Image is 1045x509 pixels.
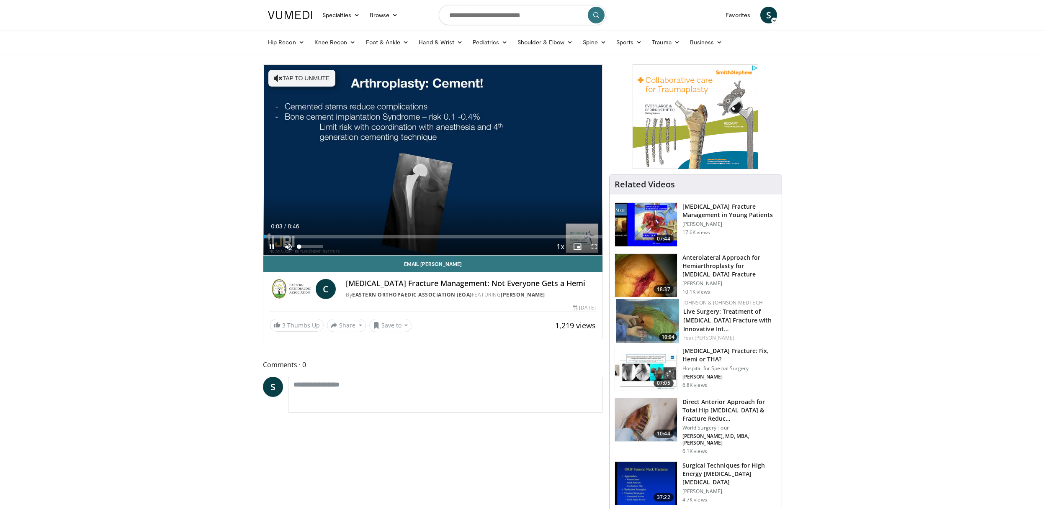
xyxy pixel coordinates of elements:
[633,64,758,169] iframe: Advertisement
[270,279,312,299] img: Eastern Orthopaedic Association (EOA)
[616,299,679,343] a: 10:04
[615,254,677,297] img: 78c34c25-97ae-4c02-9d2f-9b8ccc85d359.150x105_q85_crop-smart_upscale.jpg
[647,34,685,51] a: Trauma
[555,320,596,330] span: 1,219 views
[615,203,677,246] img: 245457_0002_1.png.150x105_q85_crop-smart_upscale.jpg
[615,398,677,442] img: 1b49c4dc-6725-42ca-b2d9-db8c5331b74b.150x105_q85_crop-smart_upscale.jpg
[685,34,728,51] a: Business
[682,253,777,279] h3: Anterolateral Approach for Hemiarthroplasty for [MEDICAL_DATA] Fracture
[361,34,414,51] a: Foot & Ankle
[263,65,602,256] video-js: Video Player
[284,223,286,230] span: /
[682,365,777,372] p: Hospital for Special Surgery
[760,7,777,23] a: S
[682,433,777,446] p: [PERSON_NAME], MD, MBA, [PERSON_NAME]
[288,223,299,230] span: 8:46
[569,238,586,255] button: Enable picture-in-picture mode
[615,202,777,247] a: 07:44 [MEDICAL_DATA] Fracture Management in Young Patients [PERSON_NAME] 17.6K views
[263,359,603,370] span: Comments 0
[682,448,707,455] p: 6.1K views
[682,496,707,503] p: 4.7K views
[682,202,777,219] h3: [MEDICAL_DATA] Fracture Management in Young Patients
[263,256,602,272] a: Email [PERSON_NAME]
[682,425,777,431] p: World Surgery Tour
[682,221,777,228] p: [PERSON_NAME]
[586,238,602,255] button: Fullscreen
[654,285,674,294] span: 18:37
[615,462,677,505] img: 341f074f-dccc-4512-8d51-d85fc8b617ea.150x105_q85_crop-smart_upscale.jpg
[682,280,777,287] p: [PERSON_NAME]
[615,179,675,189] h4: Related Videos
[270,319,324,332] a: 3 Thumbs Up
[578,34,611,51] a: Spine
[682,488,777,495] p: [PERSON_NAME]
[682,382,707,389] p: 6.8K views
[512,34,578,51] a: Shoulder & Elbow
[280,238,297,255] button: Unmute
[615,347,677,391] img: 5b7a0747-e942-4b85-9d8f-d50a64f0d5dd.150x105_q85_crop-smart_upscale.jpg
[468,34,512,51] a: Pediatrics
[271,223,282,230] span: 0:03
[615,461,777,506] a: 37:22 Surgical Techniques for High Energy [MEDICAL_DATA] [MEDICAL_DATA] [PERSON_NAME] 4.7K views
[695,334,734,341] a: [PERSON_NAME]
[654,493,674,501] span: 37:22
[369,319,412,332] button: Save to
[414,34,468,51] a: Hand & Wrist
[683,307,772,333] a: Live Surgery: Treatment of [MEDICAL_DATA] Fracture with Innovative Int…
[682,373,777,380] p: [PERSON_NAME]
[346,279,596,288] h4: [MEDICAL_DATA] Fracture Management: Not Everyone Gets a Hemi
[317,7,365,23] a: Specialties
[682,347,777,363] h3: [MEDICAL_DATA] Fracture: Fix, Hemi or THA?
[682,398,777,423] h3: Direct Anterior Approach for Total Hip [MEDICAL_DATA] & Fracture Reduc…
[327,319,366,332] button: Share
[501,291,545,298] a: [PERSON_NAME]
[439,5,606,25] input: Search topics, interventions
[552,238,569,255] button: Playback Rate
[683,299,763,306] a: Johnson & Johnson MedTech
[282,321,286,329] span: 3
[659,333,677,341] span: 10:04
[263,34,309,51] a: Hip Recon
[309,34,361,51] a: Knee Recon
[299,245,323,248] div: Volume Level
[682,289,710,295] p: 10.1K views
[573,304,595,312] div: [DATE]
[682,461,777,486] h3: Surgical Techniques for High Energy [MEDICAL_DATA] [MEDICAL_DATA]
[263,238,280,255] button: Pause
[316,279,336,299] a: C
[263,235,602,238] div: Progress Bar
[654,430,674,438] span: 10:44
[346,291,596,299] div: By FEATURING
[654,379,674,387] span: 07:05
[268,11,312,19] img: VuMedi Logo
[615,253,777,298] a: 18:37 Anterolateral Approach for Hemiarthroplasty for [MEDICAL_DATA] Fracture [PERSON_NAME] 10.1K...
[682,229,710,236] p: 17.6K views
[616,299,679,343] img: 14766df3-efa5-4166-8dc0-95244dab913c.150x105_q85_crop-smart_upscale.jpg
[611,34,647,51] a: Sports
[352,291,472,298] a: Eastern Orthopaedic Association (EOA)
[268,70,335,87] button: Tap to unmute
[365,7,403,23] a: Browse
[654,235,674,243] span: 07:44
[615,398,777,455] a: 10:44 Direct Anterior Approach for Total Hip [MEDICAL_DATA] & Fracture Reduc… World Surgery Tour ...
[263,377,283,397] a: S
[683,334,775,342] div: Feat.
[615,347,777,391] a: 07:05 [MEDICAL_DATA] Fracture: Fix, Hemi or THA? Hospital for Special Surgery [PERSON_NAME] 6.8K ...
[721,7,755,23] a: Favorites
